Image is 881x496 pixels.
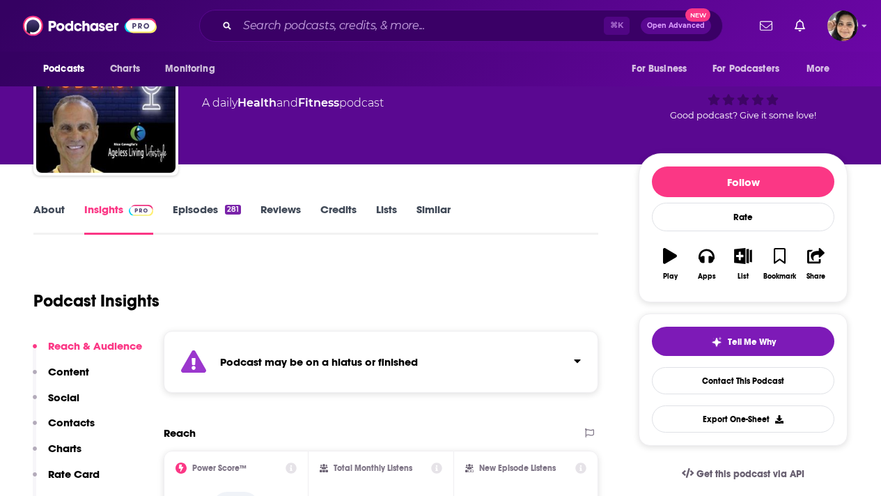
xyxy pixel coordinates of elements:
h2: Power Score™ [192,463,247,473]
a: About [33,203,65,235]
span: More [806,59,830,79]
img: User Profile [827,10,858,41]
span: ⌘ K [604,17,630,35]
span: For Podcasters [712,59,779,79]
button: open menu [622,56,704,82]
img: Podchaser Pro [129,205,153,216]
span: Open Advanced [647,22,705,29]
h2: New Episode Listens [479,463,556,473]
button: Open AdvancedNew [641,17,711,34]
div: Apps [698,272,716,281]
img: tell me why sparkle [711,336,722,348]
button: Contacts [33,416,95,442]
span: For Business [632,59,687,79]
button: Bookmark [761,239,797,289]
h2: Total Monthly Listens [334,463,412,473]
p: Social [48,391,79,404]
div: Play [663,272,678,281]
span: Monitoring [165,59,215,79]
button: Follow [652,166,834,197]
div: Search podcasts, credits, & more... [199,10,723,42]
p: Rate Card [48,467,100,481]
a: InsightsPodchaser Pro [84,203,153,235]
span: Charts [110,59,140,79]
input: Search podcasts, credits, & more... [237,15,604,37]
p: Charts [48,442,81,455]
div: 281 [225,205,241,215]
h2: Reach [164,426,196,440]
button: open menu [797,56,848,82]
span: Good podcast? Give it some love! [670,110,816,121]
div: List [738,272,749,281]
a: Reviews [260,203,301,235]
a: Get this podcast via API [671,457,816,491]
p: Contacts [48,416,95,429]
h1: Podcast Insights [33,290,159,311]
a: Credits [320,203,357,235]
span: Logged in as shelbyjanner [827,10,858,41]
div: Bookmark [763,272,796,281]
button: Social [33,391,79,417]
a: Show notifications dropdown [789,14,811,38]
span: Get this podcast via API [696,468,804,480]
button: open menu [155,56,233,82]
a: Episodes281 [173,203,241,235]
span: Podcasts [43,59,84,79]
button: Content [33,365,89,391]
a: Health [237,96,276,109]
a: Fitness [298,96,339,109]
p: Reach & Audience [48,339,142,352]
a: Show notifications dropdown [754,14,778,38]
button: List [725,239,761,289]
button: Rate Card [33,467,100,493]
div: Share [806,272,825,281]
strong: Podcast may be on a hiatus or finished [220,355,418,369]
button: Reach & Audience [33,339,142,365]
button: open menu [33,56,102,82]
span: and [276,96,298,109]
button: open menu [703,56,800,82]
button: Apps [688,239,724,289]
section: Click to expand status details [164,331,598,393]
button: Show profile menu [827,10,858,41]
span: New [685,8,710,22]
button: tell me why sparkleTell Me Why [652,327,834,356]
a: Charts [101,56,148,82]
img: Podchaser - Follow, Share and Rate Podcasts [23,13,157,39]
a: Lists [376,203,397,235]
div: Rate [652,203,834,231]
a: Contact This Podcast [652,367,834,394]
button: Play [652,239,688,289]
span: Tell Me Why [728,336,776,348]
div: 27Good podcast? Give it some love! [639,43,848,130]
button: Charts [33,442,81,467]
img: Fearless Aging [36,33,176,173]
div: A daily podcast [202,95,384,111]
button: Export One-Sheet [652,405,834,433]
p: Content [48,365,89,378]
a: Similar [416,203,451,235]
button: Share [798,239,834,289]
